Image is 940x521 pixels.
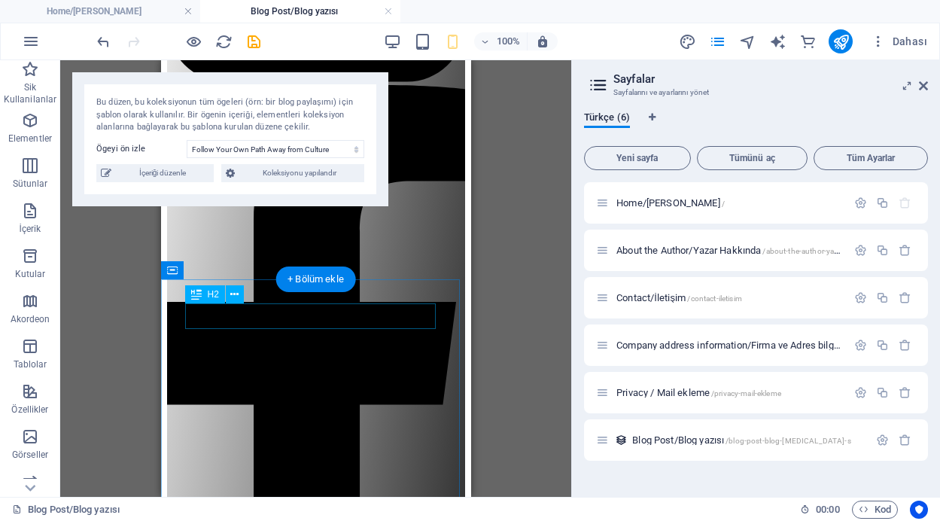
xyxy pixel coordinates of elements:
[854,244,867,257] div: Ayarlar
[871,34,927,49] span: Dahası
[899,291,911,304] div: Sil
[214,32,233,50] button: reload
[208,290,219,299] span: H2
[711,389,781,398] span: /privacy-mail-ekleme
[679,33,696,50] i: Tasarım (Ctrl+Alt+Y)
[826,504,829,515] span: :
[876,339,889,352] div: Çoğalt
[15,268,46,280] p: Kutular
[584,108,630,129] span: Türkçe (6)
[910,501,928,519] button: Usercentrics
[876,291,889,304] div: Çoğalt
[612,245,847,255] div: About the Author/Yazar Hakkında/about-the-author-yazar-[PERSON_NAME]
[615,434,628,446] div: Bu düzen, bu koleksiyonun tüm ögeleri (örn: bir blog paylaşımı) için şablon olarak kullanılır. Bi...
[275,267,356,292] div: + Bölüm ekle
[245,32,263,50] button: save
[613,72,928,86] h2: Sayfalar
[94,32,112,50] button: undo
[854,291,867,304] div: Ayarlar
[215,33,233,50] i: Sayfayı yeniden yükleyin
[876,386,889,399] div: Çoğalt
[697,146,808,170] button: Tümünü aç
[726,437,850,445] span: /blog-post-blog-[MEDICAL_DATA]-s
[12,449,48,461] p: Görseller
[709,33,726,50] i: Sayfalar (Ctrl+Alt+S)
[708,32,726,50] button: pages
[769,33,786,50] i: AI Writer
[814,146,928,170] button: Tüm Ayarlar
[854,197,867,209] div: Ayarlar
[899,339,911,352] div: Sil
[876,244,889,257] div: Çoğalt
[536,35,549,48] i: Yeniden boyutlandırmada yakınlaştırma düzeyini seçilen cihaza uyacak şekilde otomatik olarak ayarla.
[722,200,725,208] span: /
[738,32,756,50] button: navigator
[865,29,933,53] button: Dahası
[820,154,921,163] span: Tüm Ayarlar
[612,293,847,303] div: Contact/İletişim/contact-iletisim
[899,386,911,399] div: Sil
[19,223,41,235] p: İçerik
[876,434,889,446] div: Ayarlar
[11,313,50,325] p: Akordeon
[768,32,786,50] button: text_generator
[497,32,521,50] h6: 100%
[762,247,906,255] span: /about-the-author-yazar-[PERSON_NAME]
[474,32,528,50] button: 100%
[95,33,112,50] i: Geri al: Menü öğelerini değiştir (Ctrl+Z)
[854,339,867,352] div: Ayarlar
[678,32,696,50] button: design
[799,32,817,50] button: commerce
[13,178,48,190] p: Sütunlar
[816,501,839,519] span: 00 00
[628,435,869,445] div: Blog Post/Blog yazısı/blog-post-blog-[MEDICAL_DATA]-s
[200,3,400,20] h4: Blog Post/Blog yazısı
[584,146,691,170] button: Yeni sayfa
[184,32,202,50] button: Ön izleme modundan çıkıp düzenlemeye devam etmek için buraya tıklayın
[612,198,847,208] div: Home/[PERSON_NAME]/
[12,501,120,519] a: Seçimi iptal etmek için tıkla. Sayfaları açmak için çift tıkla
[800,501,840,519] h6: Oturum süresi
[11,404,48,416] p: Özellikler
[899,197,911,209] div: Başlangıç sayfası silinemez
[239,164,360,182] span: Koleksiyonu yapılandır
[96,96,364,134] div: Bu düzen, bu koleksiyonun tüm ögeleri (örn: bir blog paylaşımı) için şablon olarak kullanılır. Bi...
[96,140,187,158] label: Ögeyi ön izle
[852,501,898,519] button: Kod
[584,111,928,140] div: Dil Sekmeleri
[616,387,781,398] span: Privacy / Mail ekleme
[616,197,725,209] span: Sayfayı açmak için tıkla
[612,340,847,350] div: Company address information/Firma ve Adres bilgileri
[8,133,52,145] p: Elementler
[96,164,214,182] button: İçeriği düzenle
[116,164,209,182] span: İçeriği düzenle
[687,294,741,303] span: /contact-iletisim
[616,245,906,256] span: Sayfayı açmak için tıkla
[739,33,756,50] i: Navigatör
[14,358,47,370] p: Tablolar
[245,33,263,50] i: Kaydet (Ctrl+S)
[704,154,802,163] span: Tümünü aç
[899,434,911,446] div: Sil
[221,164,364,182] button: Koleksiyonu yapılandır
[612,388,847,398] div: Privacy / Mail ekleme/privacy-mail-ekleme
[854,386,867,399] div: Ayarlar
[859,501,891,519] span: Kod
[832,33,850,50] i: Yayınla
[632,434,850,446] span: Blog Post/Blog yazısı
[876,197,889,209] div: Çoğalt
[829,29,853,53] button: publish
[616,292,742,303] span: Contact/İletişim
[613,86,898,99] h3: Sayfalarını ve ayarlarını yönet
[899,244,911,257] div: Sil
[799,33,817,50] i: Ticaret
[591,154,684,163] span: Yeni sayfa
